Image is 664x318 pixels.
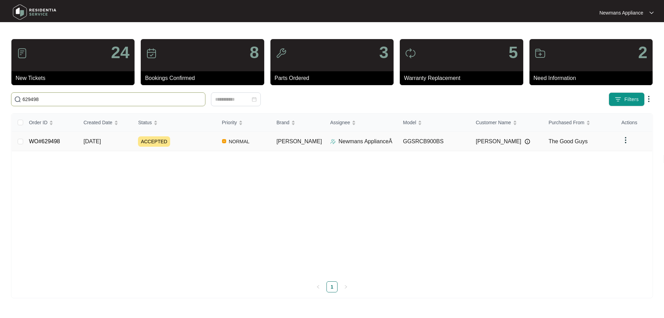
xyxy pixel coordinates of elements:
[638,44,647,61] p: 2
[397,132,470,151] td: GGSRCB900BS
[29,138,60,144] a: WO#629498
[325,113,398,132] th: Assignee
[78,113,133,132] th: Created Date
[330,119,350,126] span: Assignee
[476,137,522,146] span: [PERSON_NAME]
[548,138,588,144] span: The Good Guys
[17,48,28,59] img: icon
[645,95,653,103] img: dropdown arrow
[621,136,630,144] img: dropdown arrow
[138,119,152,126] span: Status
[14,96,21,103] img: search-icon
[222,119,237,126] span: Priority
[276,138,322,144] span: [PERSON_NAME]
[313,281,324,292] button: left
[326,281,338,292] li: 1
[24,113,78,132] th: Order ID
[599,9,643,16] p: Newmans Appliance
[344,285,348,289] span: right
[275,74,394,82] p: Parts Ordered
[222,139,226,143] img: Vercel Logo
[535,48,546,59] img: icon
[404,74,523,82] p: Warranty Replacement
[132,113,216,132] th: Status
[476,119,511,126] span: Customer Name
[403,119,416,126] span: Model
[29,119,48,126] span: Order ID
[313,281,324,292] li: Previous Page
[397,113,470,132] th: Model
[330,139,336,144] img: Assigner Icon
[327,282,337,292] a: 1
[548,119,584,126] span: Purchased From
[16,74,135,82] p: New Tickets
[84,138,101,144] span: [DATE]
[226,137,252,146] span: NORMAL
[509,44,518,61] p: 5
[340,281,351,292] li: Next Page
[525,139,530,144] img: Info icon
[649,11,654,15] img: dropdown arrow
[145,74,264,82] p: Bookings Confirmed
[22,96,202,103] input: Search by Order Id, Assignee Name, Customer Name, Brand and Model
[250,44,259,61] p: 8
[534,74,653,82] p: Need Information
[609,92,645,106] button: filter iconFilters
[379,44,388,61] p: 3
[10,2,59,22] img: residentia service logo
[316,285,320,289] span: left
[111,44,129,61] p: 24
[624,96,639,103] span: Filters
[616,113,652,132] th: Actions
[276,119,289,126] span: Brand
[615,96,621,103] img: filter icon
[146,48,157,59] img: icon
[470,113,543,132] th: Customer Name
[138,136,170,147] span: ACCEPTED
[339,137,393,146] p: Newmans ApplianceÂ
[405,48,416,59] img: icon
[271,113,324,132] th: Brand
[276,48,287,59] img: icon
[543,113,616,132] th: Purchased From
[216,113,271,132] th: Priority
[340,281,351,292] button: right
[84,119,112,126] span: Created Date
